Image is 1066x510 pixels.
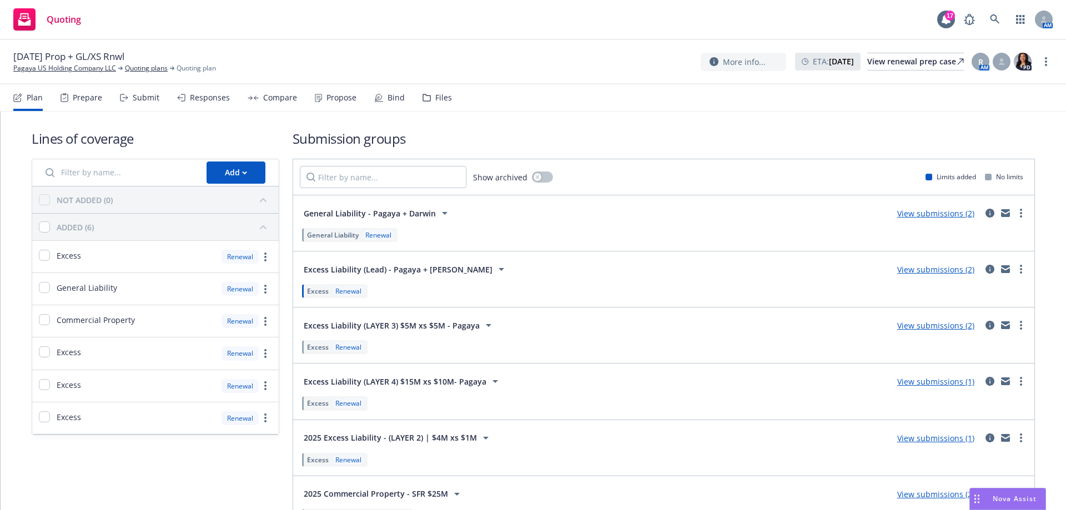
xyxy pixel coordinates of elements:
[304,488,448,499] span: 2025 Commercial Property - SFR $25M
[300,202,455,224] button: General Liability - Pagaya + Darwin
[307,342,329,352] span: Excess
[813,55,854,67] span: ETA :
[897,489,974,499] a: View submissions (2)
[57,314,135,326] span: Commercial Property
[435,93,452,102] div: Files
[983,375,997,388] a: circleInformation
[304,264,492,275] span: Excess Liability (Lead) - Pagaya + [PERSON_NAME]
[9,4,86,35] a: Quoting
[73,93,102,102] div: Prepare
[57,411,81,423] span: Excess
[978,56,983,68] span: R
[222,282,259,296] div: Renewal
[57,379,81,391] span: Excess
[970,488,984,509] div: Drag to move
[1014,487,1028,501] a: more
[304,208,436,219] span: General Liability - Pagaya + Darwin
[177,63,216,73] span: Quoting plan
[47,15,81,24] span: Quoting
[307,230,359,240] span: General Liability
[222,411,259,425] div: Renewal
[304,320,480,331] span: Excess Liability (LAYER 3) $5M xs $5M - Pagaya
[259,282,272,296] a: more
[225,162,247,183] div: Add
[259,411,272,425] a: more
[999,206,1012,220] a: mail
[125,63,168,73] a: Quoting plans
[57,346,81,358] span: Excess
[983,262,997,276] a: circleInformation
[1039,55,1053,68] a: more
[57,194,113,206] div: NOT ADDED (0)
[300,427,496,449] button: 2025 Excess Liability - (LAYER 2) | $4M xs $1M
[13,50,124,63] span: [DATE] Prop + GL/XS Rnwl
[222,314,259,328] div: Renewal
[222,250,259,264] div: Renewal
[999,375,1012,388] a: mail
[985,172,1023,181] div: No limits
[983,319,997,332] a: circleInformation
[307,398,329,408] span: Excess
[304,376,486,387] span: Excess Liability (LAYER 4) $15M xs $10M- Pagaya
[333,286,364,296] div: Renewal
[32,129,279,148] h1: Lines of coverage
[984,8,1006,31] a: Search
[867,53,964,70] div: View renewal prep case
[27,93,43,102] div: Plan
[1014,431,1028,445] a: more
[259,250,272,264] a: more
[300,258,512,280] button: Excess Liability (Lead) - Pagaya + [PERSON_NAME]
[1014,53,1032,70] img: photo
[259,347,272,360] a: more
[723,56,766,68] span: More info...
[333,398,364,408] div: Renewal
[473,171,527,183] span: Show archived
[999,262,1012,276] a: mail
[57,282,117,294] span: General Liability
[300,314,499,336] button: Excess Liability (LAYER 3) $5M xs $5M - Pagaya
[969,488,1046,510] button: Nova Assist
[897,320,974,331] a: View submissions (2)
[222,379,259,393] div: Renewal
[207,161,265,184] button: Add
[259,379,272,392] a: more
[867,53,964,70] a: View renewal prep case
[993,494,1037,503] span: Nova Assist
[701,53,786,71] button: More info...
[293,129,1035,148] h1: Submission groups
[57,221,94,233] div: ADDED (6)
[39,161,200,184] input: Filter by name...
[958,8,980,31] a: Report a Bug
[897,376,974,387] a: View submissions (1)
[57,191,272,209] button: NOT ADDED (0)
[829,56,854,67] strong: [DATE]
[307,455,329,464] span: Excess
[333,342,364,352] div: Renewal
[304,432,477,443] span: 2025 Excess Liability - (LAYER 2) | $4M xs $1M
[1014,206,1028,220] a: more
[897,208,974,219] a: View submissions (2)
[945,11,955,21] div: 17
[263,93,297,102] div: Compare
[57,250,81,261] span: Excess
[190,93,230,102] div: Responses
[897,264,974,275] a: View submissions (2)
[1014,262,1028,276] a: more
[983,431,997,445] a: circleInformation
[983,206,997,220] a: circleInformation
[57,218,272,236] button: ADDED (6)
[13,63,116,73] a: Pagaya US Holding Company LLC
[897,433,974,443] a: View submissions (1)
[999,319,1012,332] a: mail
[1014,319,1028,332] a: more
[333,455,364,464] div: Renewal
[300,483,467,505] button: 2025 Commercial Property - SFR $25M
[222,346,259,360] div: Renewal
[300,166,466,188] input: Filter by name...
[926,172,976,181] div: Limits added
[326,93,356,102] div: Propose
[133,93,159,102] div: Submit
[1014,375,1028,388] a: more
[388,93,405,102] div: Bind
[1009,8,1032,31] a: Switch app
